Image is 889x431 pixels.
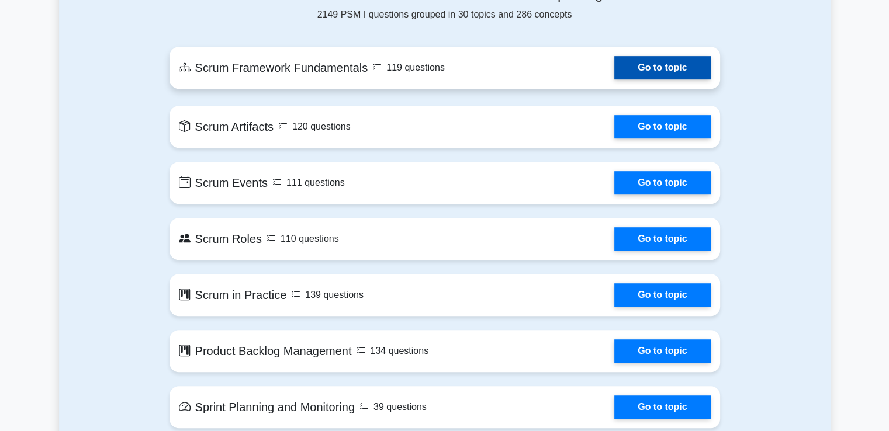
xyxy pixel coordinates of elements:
a: Go to topic [614,227,710,251]
a: Go to topic [614,56,710,79]
a: Go to topic [614,171,710,194]
a: Go to topic [614,339,710,363]
a: Go to topic [614,115,710,138]
a: Go to topic [614,283,710,307]
a: Go to topic [614,395,710,419]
